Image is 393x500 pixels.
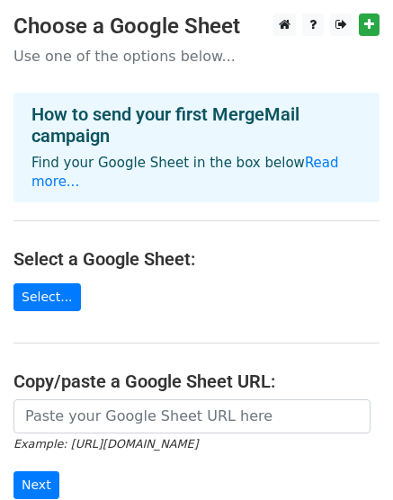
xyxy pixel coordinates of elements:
[13,399,371,433] input: Paste your Google Sheet URL here
[13,437,198,451] small: Example: [URL][DOMAIN_NAME]
[31,103,362,147] h4: How to send your first MergeMail campaign
[13,47,380,66] p: Use one of the options below...
[13,471,59,499] input: Next
[13,13,380,40] h3: Choose a Google Sheet
[31,155,339,190] a: Read more...
[13,248,380,270] h4: Select a Google Sheet:
[13,371,380,392] h4: Copy/paste a Google Sheet URL:
[13,283,81,311] a: Select...
[31,154,362,192] p: Find your Google Sheet in the box below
